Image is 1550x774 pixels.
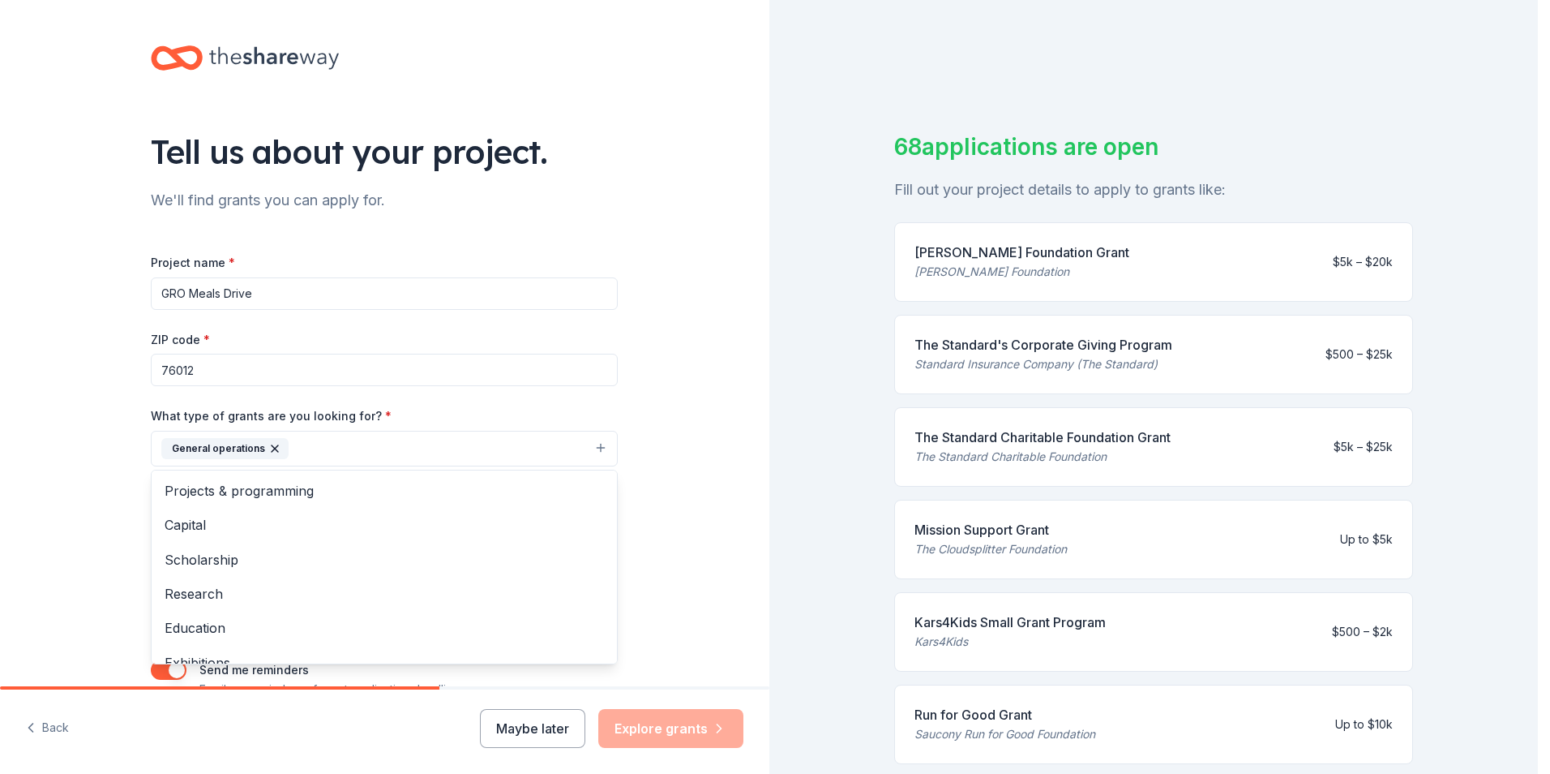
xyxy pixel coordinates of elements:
span: Capital [165,514,604,535]
span: Research [165,583,604,604]
span: Exhibitions [165,652,604,673]
span: Projects & programming [165,480,604,501]
div: General operations [161,438,289,459]
button: General operations [151,431,618,467]
span: Education [165,617,604,639]
div: General operations [151,470,618,664]
span: Scholarship [165,549,604,570]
